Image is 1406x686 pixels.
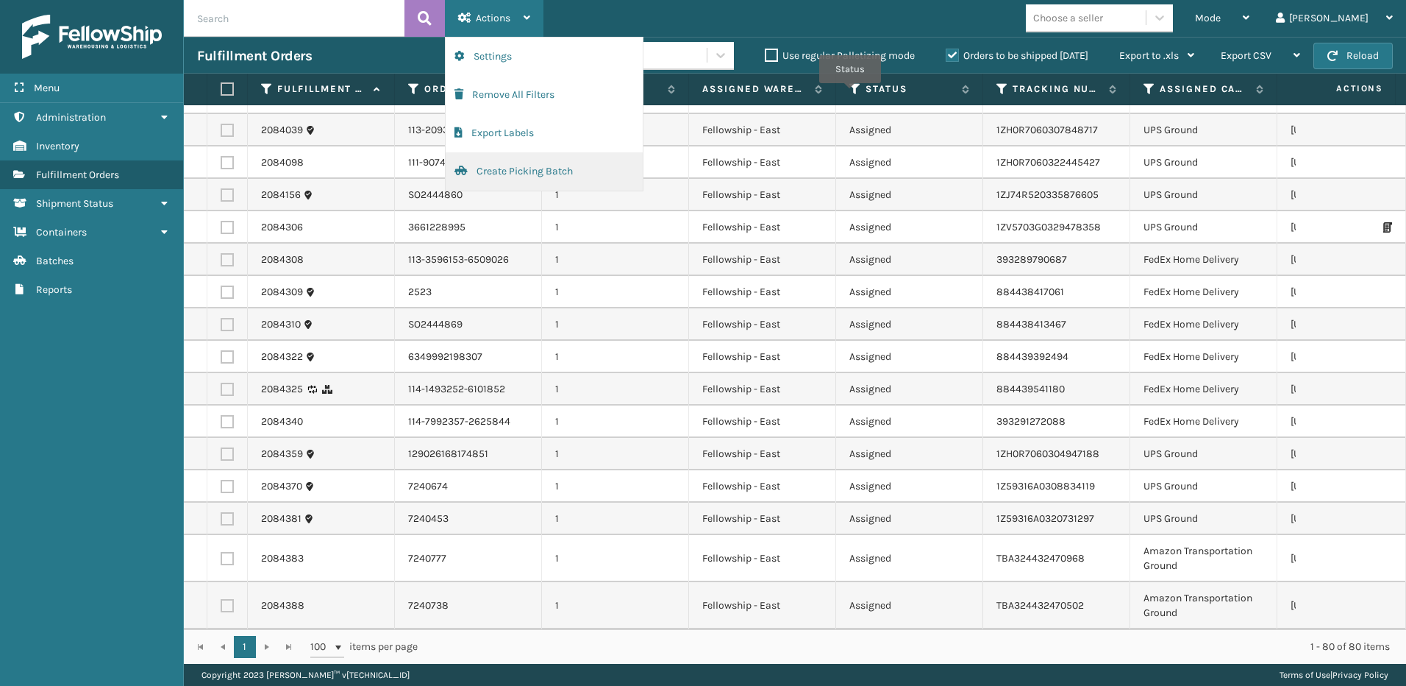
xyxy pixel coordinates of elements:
td: 1 [542,308,689,341]
td: Assigned [836,373,983,406]
span: Menu [34,82,60,94]
a: 393291272088 [996,415,1066,428]
td: Assigned [836,244,983,276]
button: Remove All Filters [446,76,643,114]
td: 1 [542,438,689,470]
td: Assigned [836,146,983,179]
a: 2084381 [261,512,301,526]
td: Fellowship - East [689,276,836,308]
a: 2084156 [261,188,301,202]
a: 2084325 [261,382,303,397]
td: Fellowship - East [689,211,836,244]
a: 1ZV5703G0329478358 [996,221,1101,233]
td: Fellowship - East [689,179,836,211]
td: Fellowship - East [689,438,836,470]
td: 1 [542,582,689,629]
td: Fellowship - East [689,146,836,179]
td: FedEx Home Delivery [1130,244,1277,276]
td: Assigned [836,179,983,211]
button: Export Labels [446,114,643,152]
td: 114-1493252-6101852 [395,373,542,406]
td: 129026168174851 [395,438,542,470]
a: Terms of Use [1280,670,1330,680]
span: Shipment Status [36,197,113,210]
label: Fulfillment Order Id [277,82,366,96]
td: Amazon Transportation Ground [1130,535,1277,582]
td: FedEx Home Delivery [1130,406,1277,438]
td: 1 [542,470,689,503]
td: SO2444860 [395,179,542,211]
span: Batches [36,255,74,267]
td: Assigned [836,535,983,582]
span: Inventory [36,140,79,152]
td: Assigned [836,276,983,308]
a: 884439392494 [996,350,1068,363]
td: 114-7992357-2625844 [395,406,542,438]
a: 2084310 [261,317,301,332]
a: 2084098 [261,155,304,170]
a: 2084388 [261,598,304,613]
img: logo [22,15,162,59]
td: 113-3596153-6509026 [395,244,542,276]
td: UPS Ground [1130,114,1277,146]
td: Fellowship - East [689,244,836,276]
td: 1 [542,341,689,373]
td: Fellowship - East [689,114,836,146]
td: UPS Ground [1130,438,1277,470]
div: Choose a seller [1033,10,1103,26]
td: Assigned [836,470,983,503]
label: Assigned Warehouse [702,82,807,96]
td: Fellowship - East [689,406,836,438]
td: UPS Ground [1130,470,1277,503]
a: 1Z59316A0320731297 [996,512,1094,525]
td: 1 [542,244,689,276]
td: 1 [542,211,689,244]
td: UPS Ground [1130,211,1277,244]
td: Fellowship - East [689,373,836,406]
td: SO2444869 [395,308,542,341]
td: Assigned [836,438,983,470]
span: Export CSV [1221,49,1271,62]
span: Reports [36,283,72,296]
i: Print Packing Slip [1383,222,1392,233]
td: 3661228995 [395,211,542,244]
span: Administration [36,111,106,124]
td: Assigned [836,406,983,438]
a: 884438417061 [996,286,1064,298]
td: 1 [542,276,689,308]
p: Copyright 2023 [PERSON_NAME]™ v [TECHNICAL_ID] [201,664,410,686]
td: Fellowship - East [689,535,836,582]
a: 2084309 [261,285,303,300]
a: 2084359 [261,447,303,462]
span: Fulfillment Orders [36,169,119,181]
label: Order Number [424,82,513,96]
span: items per page [310,636,418,658]
td: Assigned [836,503,983,535]
a: 2084383 [261,551,304,566]
span: Containers [36,226,87,238]
a: 884439541180 [996,383,1065,395]
td: Assigned [836,582,983,629]
label: Tracking Number [1013,82,1102,96]
button: Settings [446,38,643,76]
td: UPS Ground [1130,179,1277,211]
a: 2084370 [261,479,302,494]
td: FedEx Home Delivery [1130,276,1277,308]
a: 1ZH0R7060304947188 [996,448,1099,460]
td: 1 [542,406,689,438]
td: FedEx Home Delivery [1130,373,1277,406]
td: Assigned [836,308,983,341]
td: 7240453 [395,503,542,535]
td: 2523 [395,276,542,308]
td: 7240738 [395,582,542,629]
td: 7240777 [395,535,542,582]
td: 1 [542,535,689,582]
td: Fellowship - East [689,503,836,535]
td: FedEx Home Delivery [1130,308,1277,341]
td: 1 [542,179,689,211]
td: Fellowship - East [689,470,836,503]
td: UPS Ground [1130,503,1277,535]
a: 393289790687 [996,253,1067,266]
td: 1 [542,503,689,535]
a: 1ZJ74R520335876605 [996,188,1099,201]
